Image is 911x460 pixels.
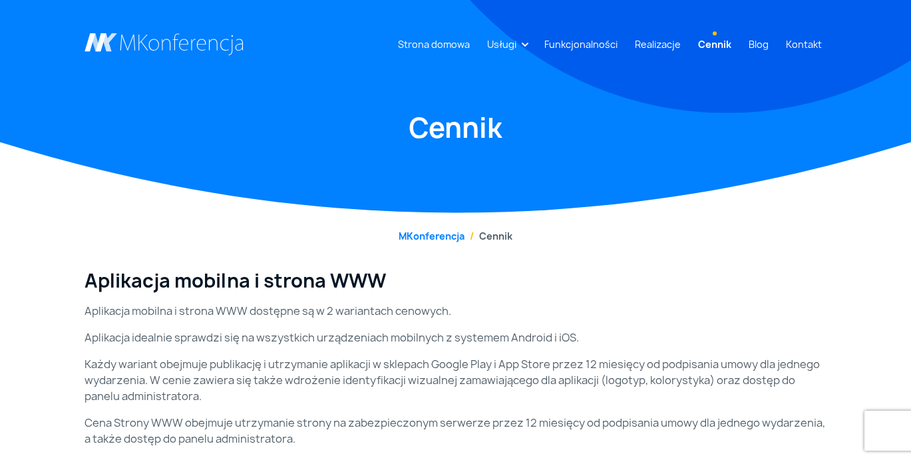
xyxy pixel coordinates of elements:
[539,32,623,57] a: Funkcjonalności
[393,32,475,57] a: Strona domowa
[743,32,774,57] a: Blog
[781,32,827,57] a: Kontakt
[85,229,827,243] nav: breadcrumb
[693,32,737,57] a: Cennik
[85,356,827,404] p: Każdy wariant obejmuje publikację i utrzymanie aplikacji w sklepach Google Play i App Store przez...
[85,330,827,345] p: Aplikacja idealnie sprawdzi się na wszystkich urządzeniach mobilnych z systemem Android i iOS.
[482,32,522,57] a: Usługi
[85,415,827,447] p: Cena Strony WWW obejmuje utrzymanie strony na zabezpieczonym serwerze przez 12 miesięcy od podpis...
[630,32,686,57] a: Realizacje
[399,230,464,242] a: MKonferencja
[85,270,827,292] h3: Aplikacja mobilna i strona WWW
[85,303,827,319] p: Aplikacja mobilna i strona WWW dostępne są w 2 wariantach cenowych.
[464,229,512,243] li: Cennik
[85,110,827,146] h1: Cennik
